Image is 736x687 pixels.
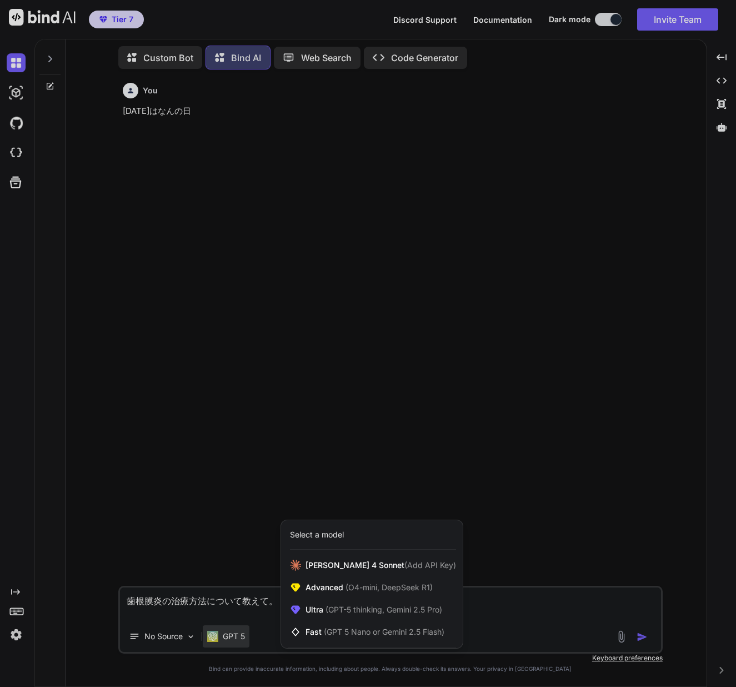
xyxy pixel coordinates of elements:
[404,560,456,570] span: (Add API Key)
[306,626,444,638] span: Fast
[306,582,433,593] span: Advanced
[306,604,442,615] span: Ultra
[306,560,456,571] span: [PERSON_NAME] 4 Sonnet
[323,605,442,614] span: (GPT-5 thinking, Gemini 2.5 Pro)
[290,529,344,540] div: Select a model
[343,583,433,592] span: (O4-mini, DeepSeek R1)
[324,627,444,636] span: (GPT 5 Nano or Gemini 2.5 Flash)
